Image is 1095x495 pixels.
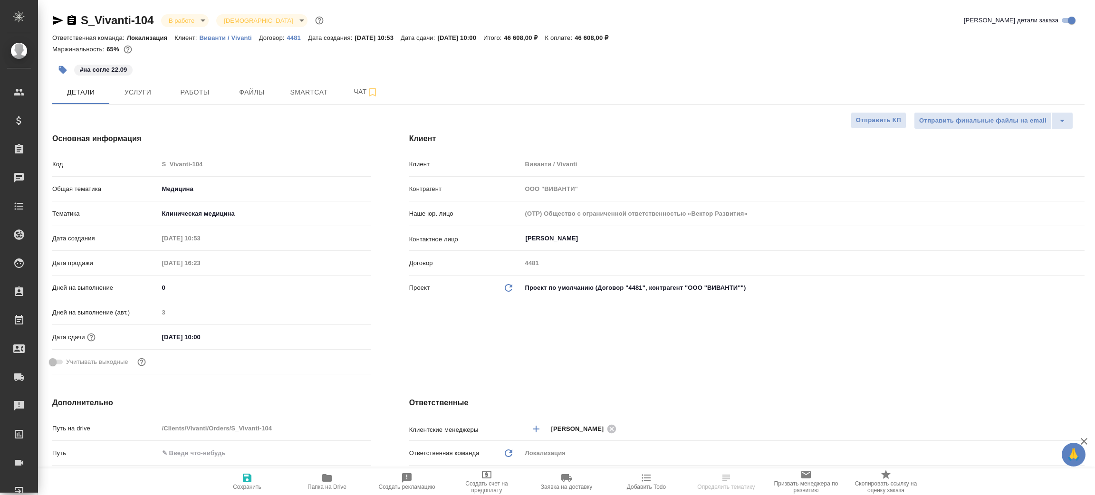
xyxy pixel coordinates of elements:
[52,448,159,458] p: Путь
[504,34,545,41] p: 46 608,00 ₽
[525,418,547,440] button: Добавить менеджера
[919,115,1047,126] span: Отправить финальные файлы на email
[52,133,371,144] h4: Основная информация
[447,468,527,495] button: Создать счет на предоплату
[221,17,296,25] button: [DEMOGRAPHIC_DATA]
[527,468,606,495] button: Заявка на доставку
[367,468,447,495] button: Создать рекламацию
[287,34,307,41] p: 4481
[159,157,371,171] input: Пустое поле
[697,484,755,490] span: Определить тематику
[686,468,766,495] button: Определить тематику
[367,86,378,98] svg: Подписаться
[52,184,159,194] p: Общая тематика
[379,484,435,490] span: Создать рекламацию
[66,357,128,367] span: Учитывать выходные
[522,157,1085,171] input: Пустое поле
[73,65,134,73] span: на согле 22.09
[161,14,209,27] div: В работе
[174,34,199,41] p: Клиент:
[409,258,522,268] p: Договор
[159,281,371,295] input: ✎ Введи что-нибудь
[58,86,104,98] span: Детали
[52,258,159,268] p: Дата продажи
[541,484,592,490] span: Заявка на доставку
[115,86,161,98] span: Услуги
[166,17,197,25] button: В работе
[159,330,242,344] input: ✎ Введи что-нибудь
[551,423,620,435] div: [PERSON_NAME]
[52,308,159,317] p: Дней на выполнение (авт.)
[964,16,1058,25] span: [PERSON_NAME] детали заказа
[313,14,326,27] button: Доп статусы указывают на важность/срочность заказа
[52,283,159,293] p: Дней на выполнение
[1066,445,1082,465] span: 🙏
[159,446,371,460] input: ✎ Введи что-нибудь
[522,207,1085,220] input: Пустое поле
[106,46,121,53] p: 65%
[343,86,389,98] span: Чат
[401,34,437,41] p: Дата сдачи:
[522,280,1085,296] div: Проект по умолчанию (Договор "4481", контрагент "ООО "ВИВАНТИ"")
[287,33,307,41] a: 4481
[159,305,371,319] input: Пустое поле
[52,160,159,169] p: Код
[409,425,522,435] p: Клиентские менеджеры
[286,86,332,98] span: Smartcat
[575,34,615,41] p: 46 608,00 ₽
[52,234,159,243] p: Дата создания
[452,480,521,494] span: Создать счет на предоплату
[914,112,1052,129] button: Отправить финальные файлы на email
[216,14,307,27] div: В работе
[851,112,906,129] button: Отправить КП
[1079,428,1081,430] button: Open
[409,448,480,458] p: Ответственная команда
[127,34,175,41] p: Локализация
[409,397,1085,409] h4: Ответственные
[122,43,134,56] button: 13137.00 RUB; 161.28 UAH;
[172,86,218,98] span: Работы
[159,181,371,197] div: Медицина
[200,34,259,41] p: Виванти / Vivanti
[627,484,666,490] span: Добавить Todo
[1062,443,1085,466] button: 🙏
[200,33,259,41] a: Виванти / Vivanti
[85,331,97,343] button: Если добавить услуги и заполнить их объемом, то дата рассчитается автоматически
[437,34,483,41] p: [DATE] 10:00
[409,209,522,219] p: Наше юр. лицо
[207,468,287,495] button: Сохранить
[856,115,901,126] span: Отправить КП
[135,356,148,368] button: Выбери, если сб и вс нужно считать рабочими днями для выполнения заказа.
[52,333,85,342] p: Дата сдачи
[259,34,287,41] p: Договор:
[483,34,504,41] p: Итого:
[287,468,367,495] button: Папка на Drive
[52,209,159,219] p: Тематика
[772,480,840,494] span: Призвать менеджера по развитию
[409,184,522,194] p: Контрагент
[52,424,159,433] p: Путь на drive
[159,256,242,270] input: Пустое поле
[409,235,522,244] p: Контактное лицо
[159,421,371,435] input: Пустое поле
[545,34,575,41] p: К оплате:
[914,112,1073,129] div: split button
[159,206,371,222] div: Клиническая медицина
[229,86,275,98] span: Файлы
[66,15,77,26] button: Скопировать ссылку
[307,484,346,490] span: Папка на Drive
[1079,238,1081,239] button: Open
[846,468,926,495] button: Скопировать ссылку на оценку заказа
[355,34,401,41] p: [DATE] 10:53
[52,15,64,26] button: Скопировать ссылку для ЯМессенджера
[522,182,1085,196] input: Пустое поле
[159,231,242,245] input: Пустое поле
[522,256,1085,270] input: Пустое поле
[52,46,106,53] p: Маржинальность:
[81,14,154,27] a: S_Vivanti-104
[852,480,920,494] span: Скопировать ссылку на оценку заказа
[80,65,127,75] p: #на согле 22.09
[551,424,610,434] span: [PERSON_NAME]
[52,397,371,409] h4: Дополнительно
[52,34,127,41] p: Ответственная команда:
